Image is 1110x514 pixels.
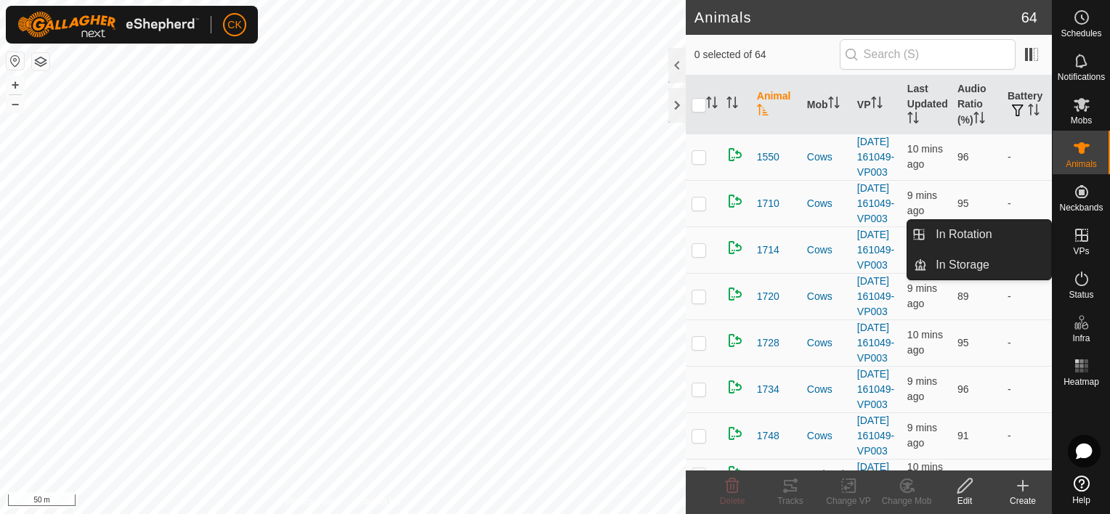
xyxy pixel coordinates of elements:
[706,99,718,110] p-sorticon: Activate to sort
[907,189,937,216] span: 21 Aug 2025, 11:14 am
[7,52,24,70] button: Reset Map
[807,467,846,482] div: assisted
[757,289,779,304] span: 1720
[757,150,779,165] span: 1550
[907,220,1051,249] li: In Rotation
[907,282,937,309] span: 21 Aug 2025, 11:15 am
[936,494,994,507] div: Edit
[807,150,846,165] div: Cows
[807,289,846,304] div: Cows
[1061,29,1101,38] span: Schedules
[726,425,744,442] img: returning on
[957,151,969,163] span: 96
[726,99,738,110] p-sorticon: Activate to sort
[907,461,943,488] span: 21 Aug 2025, 11:13 am
[857,415,894,457] a: [DATE] 161049-VP003
[1002,76,1052,134] th: Battery
[936,256,989,274] span: In Storage
[907,143,943,170] span: 21 Aug 2025, 11:13 am
[726,146,744,163] img: returning on
[1021,7,1037,28] span: 64
[857,368,894,410] a: [DATE] 161049-VP003
[957,290,969,302] span: 89
[757,428,779,444] span: 1748
[907,250,1051,280] li: In Storage
[907,329,943,356] span: 21 Aug 2025, 11:13 am
[285,495,340,508] a: Privacy Policy
[907,114,919,126] p-sorticon: Activate to sort
[1066,160,1097,168] span: Animals
[227,17,241,33] span: CK
[726,378,744,396] img: returning on
[857,136,894,178] a: [DATE] 161049-VP003
[357,495,400,508] a: Contact Us
[726,192,744,210] img: returning on
[1002,273,1052,319] td: -
[957,197,969,209] span: 95
[807,428,846,444] div: Cows
[1002,319,1052,366] td: -
[726,285,744,303] img: returning on
[726,239,744,256] img: returning on
[757,242,779,258] span: 1714
[1064,378,1099,386] span: Heatmap
[1053,470,1110,510] a: Help
[1002,180,1052,227] td: -
[17,12,199,38] img: Gallagher Logo
[807,382,846,397] div: Cows
[927,220,1051,249] a: In Rotation
[828,99,840,110] p-sorticon: Activate to sort
[1071,116,1092,125] span: Mobs
[757,335,779,351] span: 1728
[840,39,1016,70] input: Search (S)
[957,383,969,395] span: 96
[757,196,779,211] span: 1710
[871,99,883,110] p-sorticon: Activate to sort
[952,76,1002,134] th: Audio Ratio (%)
[694,47,840,62] span: 0 selected of 64
[878,494,936,507] div: Change Mob
[857,322,894,364] a: [DATE] 161049-VP003
[857,461,891,488] a: [DATE] 185042
[1002,366,1052,412] td: -
[32,53,49,70] button: Map Layers
[807,242,846,258] div: Cows
[7,95,24,113] button: –
[957,468,969,480] span: 96
[1002,412,1052,459] td: -
[1069,290,1093,299] span: Status
[761,494,819,507] div: Tracks
[7,76,24,94] button: +
[757,382,779,397] span: 1734
[1028,106,1040,118] p-sorticon: Activate to sort
[726,464,744,481] img: returning on
[973,114,985,126] p-sorticon: Activate to sort
[751,76,801,134] th: Animal
[902,76,952,134] th: Last Updated
[907,422,937,449] span: 21 Aug 2025, 11:14 am
[726,332,744,349] img: returning on
[857,229,894,271] a: [DATE] 161049-VP003
[1002,134,1052,180] td: -
[857,275,894,317] a: [DATE] 161049-VP003
[1072,496,1090,505] span: Help
[907,375,937,402] span: 21 Aug 2025, 11:14 am
[807,335,846,351] div: Cows
[1072,334,1090,343] span: Infra
[857,182,894,224] a: [DATE] 161049-VP003
[801,76,851,134] th: Mob
[936,226,992,243] span: In Rotation
[957,430,969,441] span: 91
[994,494,1052,507] div: Create
[957,337,969,348] span: 95
[720,496,745,506] span: Delete
[1002,459,1052,490] td: -
[927,250,1051,280] a: In Storage
[757,106,769,118] p-sorticon: Activate to sort
[1073,247,1089,256] span: VPs
[1059,203,1103,212] span: Neckbands
[819,494,878,507] div: Change VP
[1058,73,1105,81] span: Notifications
[757,467,779,482] span: 1916
[851,76,902,134] th: VP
